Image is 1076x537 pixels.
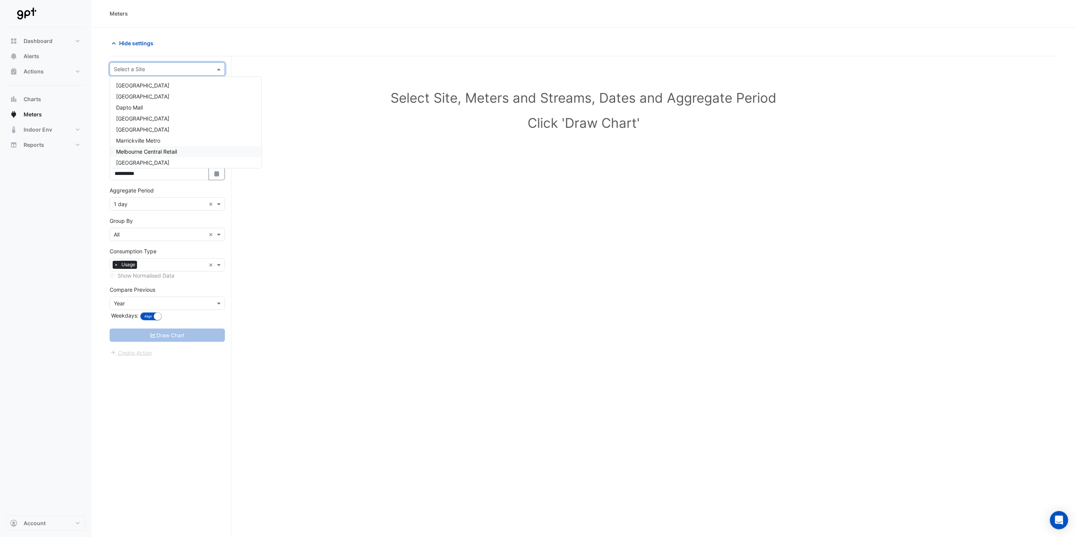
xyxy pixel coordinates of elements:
fa-icon: Select Date [214,170,220,177]
label: Weekdays: [110,311,139,319]
label: Group By [110,217,133,225]
span: Indoor Env [24,126,52,133]
app-escalated-ticket-create-button: Please correct errors first [110,349,153,355]
div: Meters [110,10,128,17]
span: Clear [209,230,215,238]
button: Reports [6,137,85,153]
app-icon: Actions [10,68,18,75]
span: Dapto Mall [116,104,143,111]
div: Select meters or streams to enable normalisation [110,272,225,280]
span: Hide settings [119,39,153,47]
div: Open Intercom Messenger [1050,511,1068,529]
span: Usage [120,261,137,268]
span: [GEOGRAPHIC_DATA] [116,93,169,100]
span: [GEOGRAPHIC_DATA] [116,126,169,133]
span: Alerts [24,52,39,60]
span: [GEOGRAPHIC_DATA] [116,159,169,166]
span: Reports [24,141,44,149]
app-icon: Dashboard [10,37,18,45]
button: Alerts [6,49,85,64]
span: [GEOGRAPHIC_DATA] [116,115,169,122]
button: Dashboard [6,33,85,49]
label: Compare Previous [110,286,155,294]
h1: Click 'Draw Chart' [122,115,1046,131]
app-icon: Reports [10,141,18,149]
app-icon: Indoor Env [10,126,18,133]
app-icon: Meters [10,111,18,118]
label: Show Normalised Data [118,272,174,280]
h1: Select Site, Meters and Streams, Dates and Aggregate Period [122,90,1046,106]
span: Account [24,520,46,527]
app-icon: Alerts [10,52,18,60]
label: Aggregate Period [110,186,154,194]
span: Dashboard [24,37,53,45]
span: [GEOGRAPHIC_DATA] [116,82,169,89]
span: Charts [24,95,41,103]
img: Company Logo [9,6,43,21]
button: Charts [6,92,85,107]
ng-dropdown-panel: Options list [110,76,262,168]
span: Meters [24,111,42,118]
span: Actions [24,68,44,75]
app-icon: Charts [10,95,18,103]
button: Actions [6,64,85,79]
button: Hide settings [110,37,158,50]
label: Consumption Type [110,247,156,255]
span: Marrickville Metro [116,137,160,144]
button: Meters [6,107,85,122]
span: Clear [209,200,215,208]
button: Account [6,516,85,531]
span: Melbourne Central Retail [116,148,177,155]
button: Indoor Env [6,122,85,137]
span: Clear [209,261,215,269]
span: × [113,261,120,268]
